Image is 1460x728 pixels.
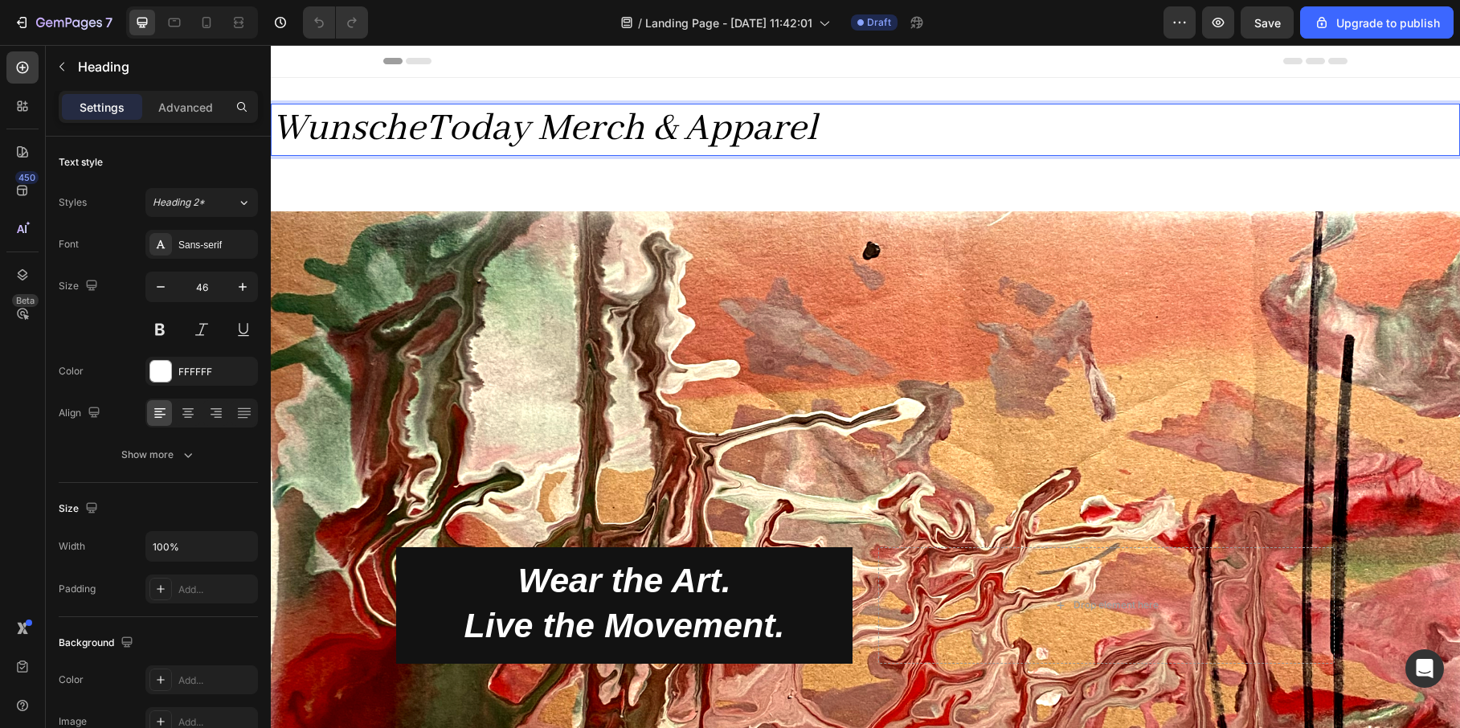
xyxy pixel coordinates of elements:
[158,99,213,116] p: Advanced
[59,276,101,297] div: Size
[59,673,84,687] div: Color
[59,498,101,520] div: Size
[178,365,254,379] div: FFFFFF
[6,6,120,39] button: 7
[153,195,205,210] span: Heading 2*
[193,561,513,599] span: Live the Movement.
[1254,16,1281,30] span: Save
[59,582,96,596] div: Padding
[12,294,39,307] div: Beta
[1300,6,1454,39] button: Upgrade to publish
[121,447,196,463] div: Show more
[1314,14,1440,31] div: Upgrade to publish
[59,195,87,210] div: Styles
[303,6,368,39] div: Undo/Redo
[146,532,257,561] input: Auto
[1241,6,1294,39] button: Save
[105,13,112,32] p: 7
[59,403,104,424] div: Align
[645,14,812,31] span: Landing Page - [DATE] 11:42:01
[271,45,1460,728] iframe: Design area
[59,440,258,469] button: Show more
[59,632,137,654] div: Background
[178,673,254,688] div: Add...
[80,99,125,116] p: Settings
[178,583,254,597] div: Add...
[145,188,258,217] button: Heading 2*
[1405,649,1444,688] div: Open Intercom Messenger
[867,15,891,30] span: Draft
[803,554,888,566] div: Drop element here
[15,171,39,184] div: 450
[59,364,84,378] div: Color
[247,516,460,554] span: Wear the Art.
[178,238,254,252] div: Sans-serif
[59,539,85,554] div: Width
[78,57,252,76] p: Heading
[59,237,79,252] div: Font
[59,155,103,170] div: Text style
[638,14,642,31] span: /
